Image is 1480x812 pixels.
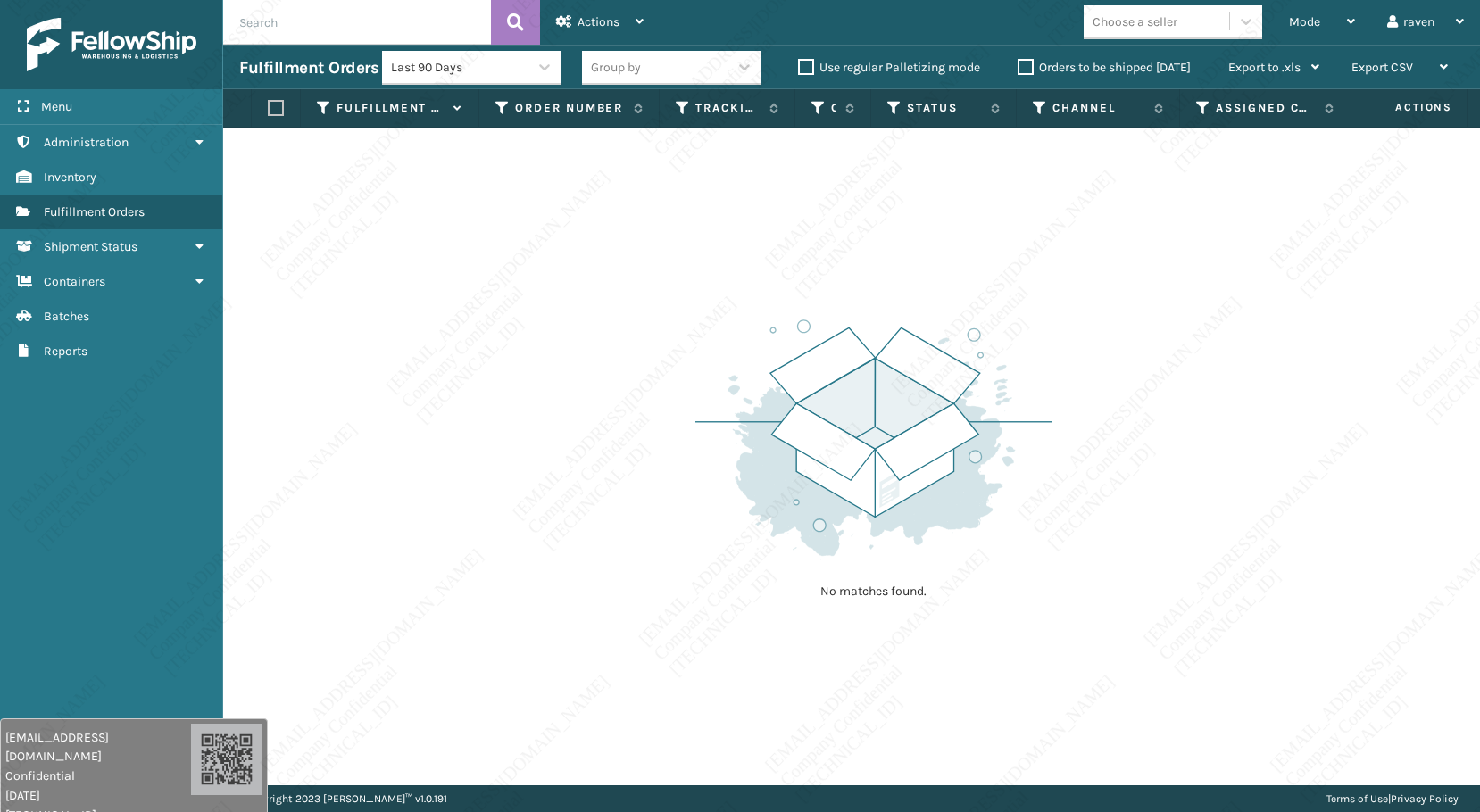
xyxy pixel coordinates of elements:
[1391,792,1459,805] a: Privacy Policy
[337,100,445,116] label: Fulfillment Order Id
[1326,785,1459,812] div: |
[44,204,145,220] span: Fulfillment Orders
[44,135,129,150] span: Administration
[831,100,836,116] label: Quantity
[798,60,980,75] label: Use regular Palletizing mode
[44,170,96,185] span: Inventory
[1339,93,1463,122] span: Actions
[1093,12,1177,31] div: Choose a seller
[5,786,191,805] span: [DATE]
[1018,60,1191,75] label: Orders to be shipped [DATE]
[41,99,72,114] span: Menu
[907,100,982,116] label: Status
[44,344,87,359] span: Reports
[1326,792,1388,805] a: Terms of Use
[44,309,89,324] span: Batches
[239,57,378,79] h3: Fulfillment Orders
[27,18,196,71] img: logo
[591,58,641,77] div: Group by
[5,728,191,766] span: [EMAIL_ADDRESS][DOMAIN_NAME]
[391,58,529,77] div: Last 90 Days
[578,14,619,29] span: Actions
[1052,100,1145,116] label: Channel
[5,766,191,785] span: Confidential
[1351,60,1413,75] span: Export CSV
[44,239,137,254] span: Shipment Status
[1216,100,1316,116] label: Assigned Carrier Service
[245,785,447,812] p: Copyright 2023 [PERSON_NAME]™ v 1.0.191
[695,100,761,116] label: Tracking Number
[1228,60,1301,75] span: Export to .xls
[515,100,625,116] label: Order Number
[44,274,105,289] span: Containers
[1289,14,1320,29] span: Mode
